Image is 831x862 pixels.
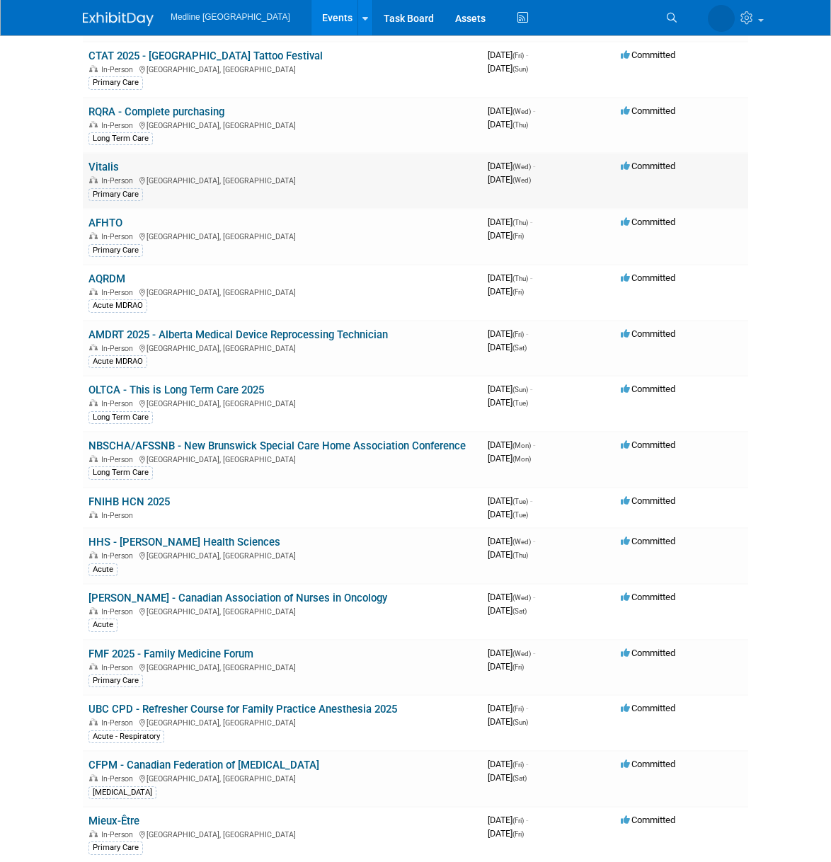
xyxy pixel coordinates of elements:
[101,663,137,672] span: In-Person
[89,511,98,518] img: In-Person Event
[88,605,476,616] div: [GEOGRAPHIC_DATA], [GEOGRAPHIC_DATA]
[488,342,527,352] span: [DATE]
[88,772,476,783] div: [GEOGRAPHIC_DATA], [GEOGRAPHIC_DATA]
[530,272,532,283] span: -
[488,716,528,727] span: [DATE]
[89,232,98,239] img: In-Person Event
[621,536,675,546] span: Committed
[83,12,154,26] img: ExhibitDay
[512,386,528,393] span: (Sun)
[533,648,535,658] span: -
[88,161,119,173] a: Vitalis
[530,217,532,227] span: -
[88,453,476,464] div: [GEOGRAPHIC_DATA], [GEOGRAPHIC_DATA]
[488,50,528,60] span: [DATE]
[488,759,528,769] span: [DATE]
[621,759,675,769] span: Committed
[89,774,98,781] img: In-Person Event
[512,817,524,824] span: (Fri)
[533,439,535,450] span: -
[530,495,532,506] span: -
[89,607,98,614] img: In-Person Event
[512,761,524,769] span: (Fri)
[88,174,476,185] div: [GEOGRAPHIC_DATA], [GEOGRAPHIC_DATA]
[101,399,137,408] span: In-Person
[88,217,122,229] a: AFHTO
[512,288,524,296] span: (Fri)
[512,663,524,671] span: (Fri)
[512,232,524,240] span: (Fri)
[526,759,528,769] span: -
[488,328,528,339] span: [DATE]
[89,551,98,558] img: In-Person Event
[488,286,524,297] span: [DATE]
[488,549,528,560] span: [DATE]
[621,592,675,602] span: Committed
[488,703,528,713] span: [DATE]
[88,50,323,62] a: CTAT 2025 - [GEOGRAPHIC_DATA] Tattoo Festival
[512,455,531,463] span: (Mon)
[512,774,527,782] span: (Sat)
[621,272,675,283] span: Committed
[101,344,137,353] span: In-Person
[512,650,531,657] span: (Wed)
[512,163,531,171] span: (Wed)
[488,509,528,519] span: [DATE]
[621,384,675,394] span: Committed
[101,455,137,464] span: In-Person
[101,511,137,520] span: In-Person
[88,716,476,728] div: [GEOGRAPHIC_DATA], [GEOGRAPHIC_DATA]
[88,828,476,839] div: [GEOGRAPHIC_DATA], [GEOGRAPHIC_DATA]
[88,299,147,312] div: Acute MDRAO
[526,703,528,713] span: -
[621,495,675,506] span: Committed
[621,439,675,450] span: Committed
[621,50,675,60] span: Committed
[488,272,532,283] span: [DATE]
[88,439,466,452] a: NBSCHA/AFSSNB - New Brunswick Special Care Home Association Conference
[512,331,524,338] span: (Fri)
[512,399,528,407] span: (Tue)
[512,442,531,449] span: (Mon)
[88,286,476,297] div: [GEOGRAPHIC_DATA], [GEOGRAPHIC_DATA]
[488,397,528,408] span: [DATE]
[621,105,675,116] span: Committed
[88,563,118,576] div: Acute
[88,730,164,743] div: Acute - Respiratory
[488,605,527,616] span: [DATE]
[88,76,143,89] div: Primary Care
[89,455,98,462] img: In-Person Event
[488,661,524,672] span: [DATE]
[101,830,137,839] span: In-Person
[512,830,524,838] span: (Fri)
[89,399,98,406] img: In-Person Event
[88,648,253,660] a: FMF 2025 - Family Medicine Forum
[488,536,535,546] span: [DATE]
[88,703,397,716] a: UBC CPD - Refresher Course for Family Practice Anesthesia 2025
[488,439,535,450] span: [DATE]
[88,119,476,130] div: [GEOGRAPHIC_DATA], [GEOGRAPHIC_DATA]
[101,176,137,185] span: In-Person
[621,217,675,227] span: Committed
[89,121,98,128] img: In-Person Event
[488,828,524,839] span: [DATE]
[533,161,535,171] span: -
[488,119,528,130] span: [DATE]
[488,174,531,185] span: [DATE]
[530,384,532,394] span: -
[512,498,528,505] span: (Tue)
[488,105,535,116] span: [DATE]
[533,536,535,546] span: -
[488,384,532,394] span: [DATE]
[512,52,524,59] span: (Fri)
[512,607,527,615] span: (Sat)
[88,674,143,687] div: Primary Care
[533,592,535,602] span: -
[88,759,319,771] a: CFPM - Canadian Federation of [MEDICAL_DATA]
[101,774,137,783] span: In-Person
[88,592,387,604] a: [PERSON_NAME] - Canadian Association of Nurses in Oncology
[512,275,528,282] span: (Thu)
[488,63,528,74] span: [DATE]
[488,217,532,227] span: [DATE]
[621,648,675,658] span: Committed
